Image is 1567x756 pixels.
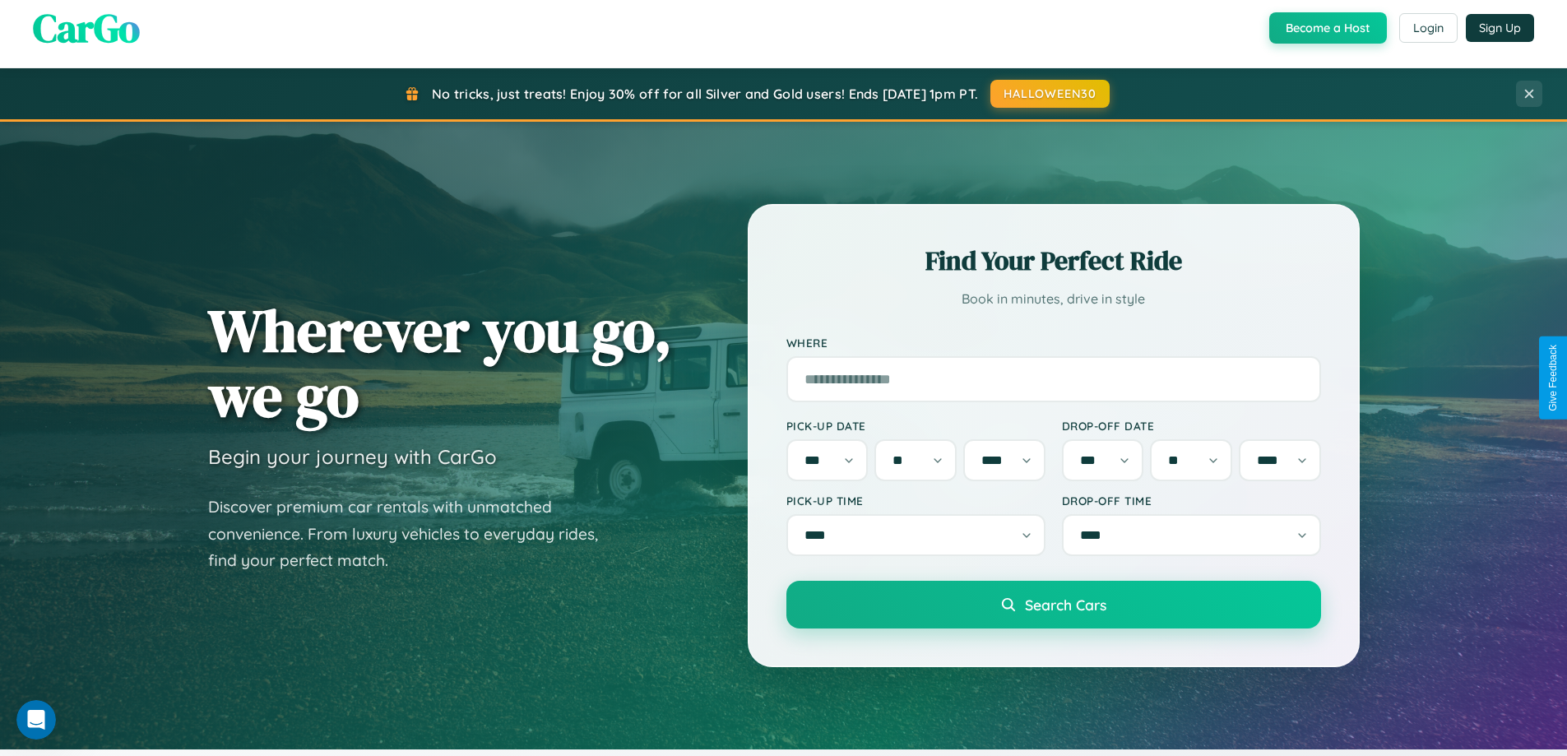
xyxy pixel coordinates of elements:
h3: Begin your journey with CarGo [208,444,497,469]
button: Sign Up [1466,14,1534,42]
p: Book in minutes, drive in style [786,287,1321,311]
label: Drop-off Time [1062,494,1321,508]
label: Where [786,336,1321,350]
button: Login [1399,13,1458,43]
iframe: Intercom live chat [16,700,56,740]
button: HALLOWEEN30 [990,80,1110,108]
button: Become a Host [1269,12,1387,44]
label: Pick-up Date [786,419,1045,433]
label: Pick-up Time [786,494,1045,508]
div: Give Feedback [1547,345,1559,411]
span: Search Cars [1025,596,1106,614]
p: Discover premium car rentals with unmatched convenience. From luxury vehicles to everyday rides, ... [208,494,619,574]
label: Drop-off Date [1062,419,1321,433]
h1: Wherever you go, we go [208,298,672,428]
span: No tricks, just treats! Enjoy 30% off for all Silver and Gold users! Ends [DATE] 1pm PT. [432,86,978,102]
span: CarGo [33,1,140,55]
h2: Find Your Perfect Ride [786,243,1321,279]
button: Search Cars [786,581,1321,628]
